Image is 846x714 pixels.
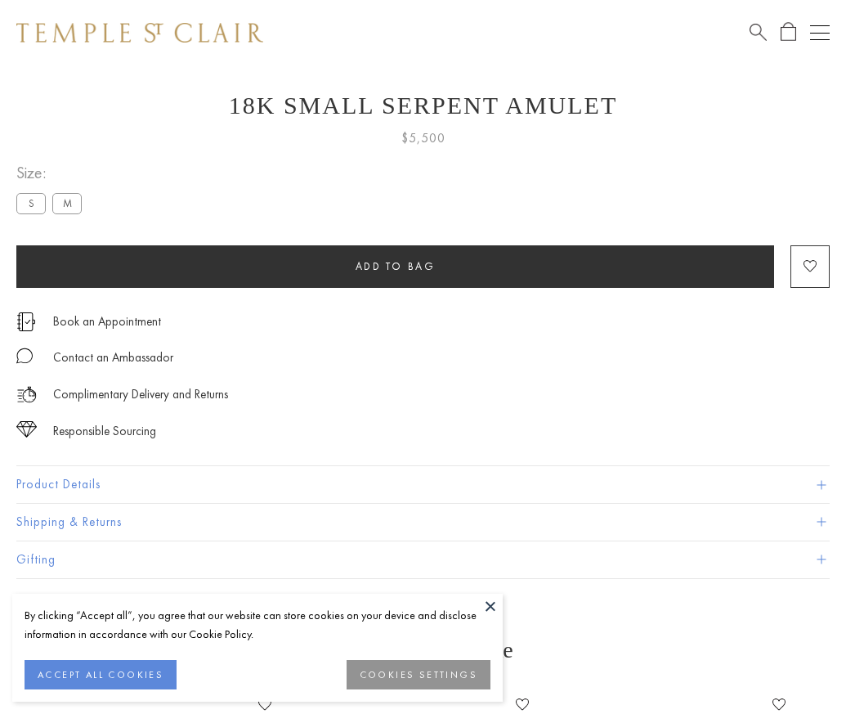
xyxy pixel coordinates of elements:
[53,312,161,330] a: Book an Appointment
[401,128,445,149] span: $5,500
[53,384,228,405] p: Complimentary Delivery and Returns
[16,348,33,364] img: MessageIcon-01_2.svg
[16,92,830,119] h1: 18K Small Serpent Amulet
[16,466,830,503] button: Product Details
[53,421,156,442] div: Responsible Sourcing
[16,312,36,331] img: icon_appointment.svg
[25,606,490,644] div: By clicking “Accept all”, you agree that our website can store cookies on your device and disclos...
[16,384,37,405] img: icon_delivery.svg
[16,245,774,288] button: Add to bag
[52,193,82,213] label: M
[347,660,490,689] button: COOKIES SETTINGS
[750,22,767,43] a: Search
[16,23,263,43] img: Temple St. Clair
[53,348,173,368] div: Contact an Ambassador
[810,23,830,43] button: Open navigation
[356,259,436,273] span: Add to bag
[16,541,830,578] button: Gifting
[16,504,830,541] button: Shipping & Returns
[16,421,37,438] img: icon_sourcing.svg
[16,159,88,186] span: Size:
[25,660,177,689] button: ACCEPT ALL COOKIES
[16,193,46,213] label: S
[781,22,796,43] a: Open Shopping Bag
